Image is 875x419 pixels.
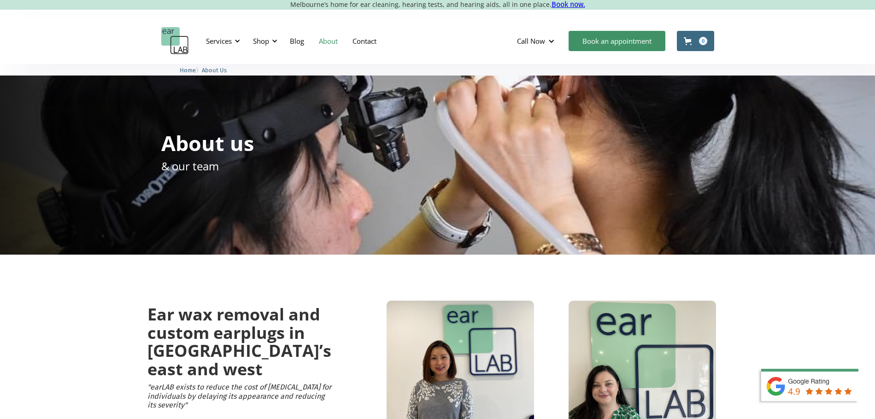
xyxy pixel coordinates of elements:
[699,37,707,45] div: 0
[311,28,345,54] a: About
[345,28,384,54] a: Contact
[147,305,331,378] h2: Ear wax removal and custom earplugs in [GEOGRAPHIC_DATA]’s east and west
[517,36,545,46] div: Call Now
[569,31,665,51] a: Book an appointment
[677,31,714,51] a: Open cart
[180,67,196,74] span: Home
[282,28,311,54] a: Blog
[510,27,564,55] div: Call Now
[200,27,243,55] div: Services
[247,27,280,55] div: Shop
[206,36,232,46] div: Services
[180,65,196,74] a: Home
[202,67,227,74] span: About Us
[147,383,331,409] em: "earLAB exists to reduce the cost of [MEDICAL_DATA] for individuals by delaying its appearance an...
[161,27,189,55] a: home
[202,65,227,74] a: About Us
[180,65,202,75] li: 〉
[161,133,254,153] h1: About us
[253,36,269,46] div: Shop
[161,158,219,174] p: & our team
